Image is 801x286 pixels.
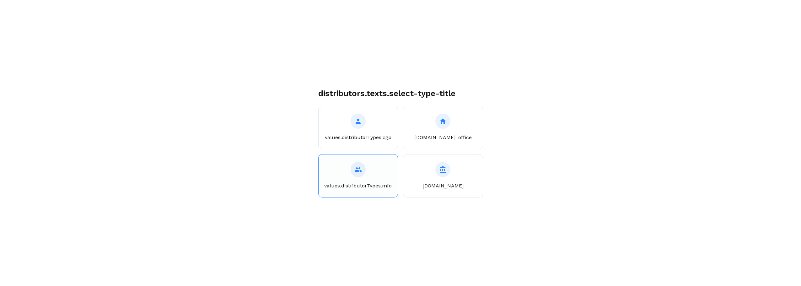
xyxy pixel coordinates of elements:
[318,89,483,98] h1: distributors.texts.select-type-title
[414,134,472,141] p: [DOMAIN_NAME]_office
[324,182,392,190] p: values.distributorTypes.mfo
[422,182,464,190] p: [DOMAIN_NAME]
[318,106,398,149] button: values.distributorTypes.cgp
[318,154,398,197] button: values.distributorTypes.mfo
[403,154,483,197] button: [DOMAIN_NAME]
[403,106,483,149] button: [DOMAIN_NAME]_office
[325,134,391,141] p: values.distributorTypes.cgp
